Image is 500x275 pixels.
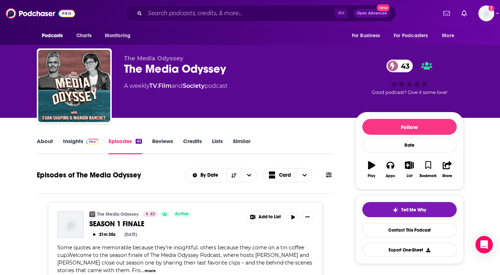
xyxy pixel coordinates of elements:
span: Charts [76,31,92,41]
button: open menu [347,29,389,43]
a: 43 [386,60,413,72]
span: 43 [394,60,413,72]
button: Apps [381,156,400,182]
a: Reviews [152,138,173,154]
button: 21m 30s [89,231,119,238]
button: List [400,156,419,182]
a: About [37,138,53,154]
a: Active [172,211,191,217]
span: For Business [352,31,380,41]
button: open menu [242,168,257,182]
span: Add to List [258,214,281,220]
button: Show More Button [302,211,313,223]
img: User Profile [478,5,494,21]
div: Apps [386,174,395,178]
div: Play [368,174,375,178]
div: List [407,174,412,178]
span: New [377,4,390,11]
div: 41 [136,139,142,144]
img: The Media Odyssey [89,211,95,217]
span: SEASON 1 FINALE [89,219,144,228]
h1: Episodes of The Media Odyssey [37,171,141,180]
span: For Podcasters [394,31,428,41]
img: The Media Odyssey [38,50,110,122]
a: Film [158,82,172,89]
a: SEASON 1 FINALE [89,219,242,228]
span: Monitoring [105,31,130,41]
span: Open Advanced [357,12,387,15]
span: Active [175,211,189,218]
span: More [442,31,454,41]
button: open menu [186,173,226,178]
span: The Media Odyssey [124,55,183,62]
button: Open AdvancedNew [354,9,390,18]
div: Open Intercom Messenger [475,236,493,253]
a: InsightsPodchaser Pro [63,138,99,154]
span: 43 [150,211,155,218]
span: and [172,82,183,89]
span: ... [141,267,144,274]
button: more [145,268,156,274]
span: , [157,82,158,89]
span: Card [279,173,291,178]
span: Podcasts [42,31,63,41]
a: Show notifications dropdown [459,7,470,20]
a: Show notifications dropdown [441,7,453,20]
div: A weekly podcast [124,82,227,90]
img: Podchaser Pro [86,139,99,145]
a: Lists [212,138,223,154]
div: 43Good podcast? Give it some love! [355,55,464,100]
div: Search podcasts, credits, & more... [125,5,396,22]
div: Bookmark [420,174,437,178]
span: Some quotes are memorable because they’re insightful, others because they come on a tin coffee cu... [57,244,312,274]
button: Export One-Sheet [362,243,457,257]
input: Search podcasts, credits, & more... [145,8,335,19]
button: open menu [437,29,463,43]
button: open menu [389,29,439,43]
button: open menu [100,29,140,43]
button: Choose View [263,168,313,182]
span: By Date [200,173,221,178]
span: Good podcast? Give it some love! [372,90,447,95]
button: Play [362,156,381,182]
button: Bookmark [419,156,438,182]
img: Podchaser - Follow, Share and Rate Podcasts [6,7,75,20]
a: TV [149,82,157,89]
a: Contact This Podcast [362,223,457,237]
a: Charts [72,29,96,43]
a: Episodes41 [109,138,142,154]
button: Show More Button [247,212,284,223]
svg: Add a profile image [488,5,494,11]
a: 43 [143,211,158,217]
a: Similar [233,138,251,154]
span: Logged in as lori.heiselman [478,5,494,21]
span: ⌘ K [335,9,348,18]
button: Follow [362,119,457,135]
img: SEASON 1 FINALE [57,211,84,238]
div: [DATE] [124,232,137,237]
a: Credits [183,138,202,154]
button: Show profile menu [478,5,494,21]
div: Rate [362,138,457,152]
a: Society [183,82,204,89]
button: open menu [37,29,72,43]
h2: Choose List sort [185,168,257,182]
span: Tell Me Why [401,207,426,213]
img: tell me why sparkle [393,207,398,213]
a: The Media Odyssey [97,211,138,217]
div: Share [442,174,452,178]
button: tell me why sparkleTell Me Why [362,202,457,217]
button: Share [438,156,456,182]
button: Sort Direction [226,168,242,182]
